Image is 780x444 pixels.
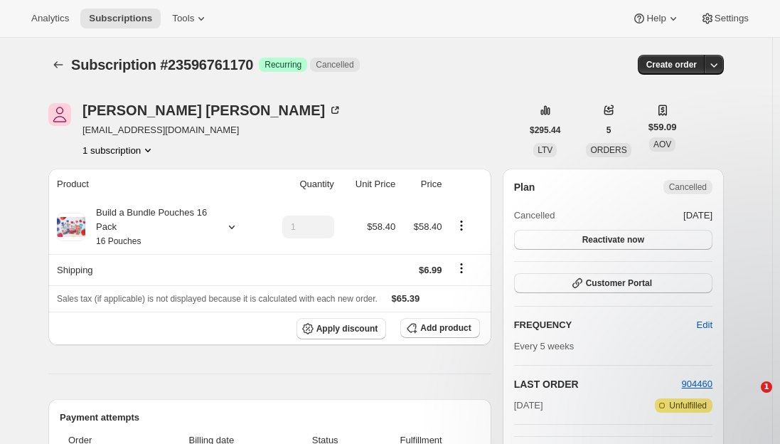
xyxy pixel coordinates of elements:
h2: Payment attempts [60,411,480,425]
span: Sales tax (if applicable) is not displayed because it is calculated with each new order. [57,294,378,304]
button: Product actions [82,143,155,157]
span: Customer Portal [586,277,652,289]
span: 5 [607,125,611,136]
th: Unit Price [338,169,400,200]
span: Cancelled [316,59,353,70]
span: $295.44 [530,125,560,136]
th: Shipping [48,254,262,285]
span: Reactivate now [582,234,644,245]
button: Reactivate now [514,230,712,250]
button: Customer Portal [514,273,712,293]
button: Create order [638,55,705,75]
span: Add product [420,322,471,334]
span: Cancelled [669,181,707,193]
button: 5 [598,120,620,140]
div: [PERSON_NAME] [PERSON_NAME] [82,103,342,117]
th: Product [48,169,262,200]
span: [DATE] [514,398,543,413]
span: [EMAIL_ADDRESS][DOMAIN_NAME] [82,123,342,137]
button: Subscriptions [80,9,161,28]
span: Cancelled [514,208,555,223]
span: $65.39 [392,293,420,304]
th: Price [400,169,446,200]
button: Subscriptions [48,55,68,75]
span: Unfulfilled [669,400,707,411]
h2: Plan [514,180,535,194]
button: $295.44 [521,120,569,140]
button: Analytics [23,9,78,28]
span: LTV [538,145,552,155]
span: Settings [715,13,749,24]
span: Analytics [31,13,69,24]
span: Tools [172,13,194,24]
span: Subscription #23596761170 [71,57,253,73]
span: $59.09 [648,120,677,134]
span: Help [646,13,666,24]
small: 16 Pouches [96,236,141,246]
button: Settings [692,9,757,28]
button: Product actions [450,218,473,233]
span: $58.40 [414,221,442,232]
span: [DATE] [683,208,712,223]
span: 1 [761,381,772,393]
span: Apply discount [316,323,378,334]
iframe: Intercom live chat [732,381,766,416]
span: $6.99 [419,265,442,275]
button: Tools [164,9,217,28]
span: AOV [653,139,671,149]
th: Quantity [262,169,338,200]
button: Help [624,9,688,28]
button: Shipping actions [450,260,473,276]
span: Jeanne Nguyen [48,103,71,126]
span: ORDERS [590,145,626,155]
span: $58.40 [367,221,395,232]
span: Create order [646,59,697,70]
span: Recurring [265,59,301,70]
div: Build a Bundle Pouches 16 Pack [85,206,213,248]
button: Apply discount [296,318,387,339]
button: Add product [400,318,479,338]
span: Subscriptions [89,13,152,24]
